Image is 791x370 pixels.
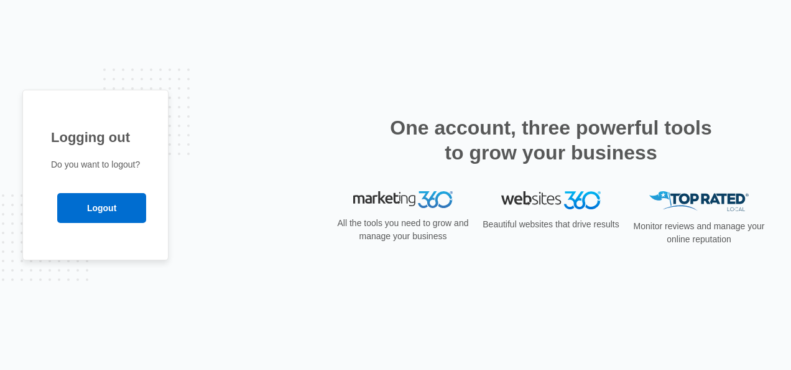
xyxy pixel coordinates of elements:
p: Beautiful websites that drive results [481,218,621,231]
img: Websites 360 [501,191,601,209]
img: Top Rated Local [649,191,749,212]
p: All the tools you need to grow and manage your business [333,217,473,243]
input: Logout [57,193,146,223]
p: Do you want to logout? [51,158,140,171]
p: Monitor reviews and manage your online reputation [629,220,769,246]
h1: Logging out [51,127,140,148]
h2: One account, three powerful tools to grow your business [386,115,716,165]
img: Marketing 360 [353,191,453,209]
